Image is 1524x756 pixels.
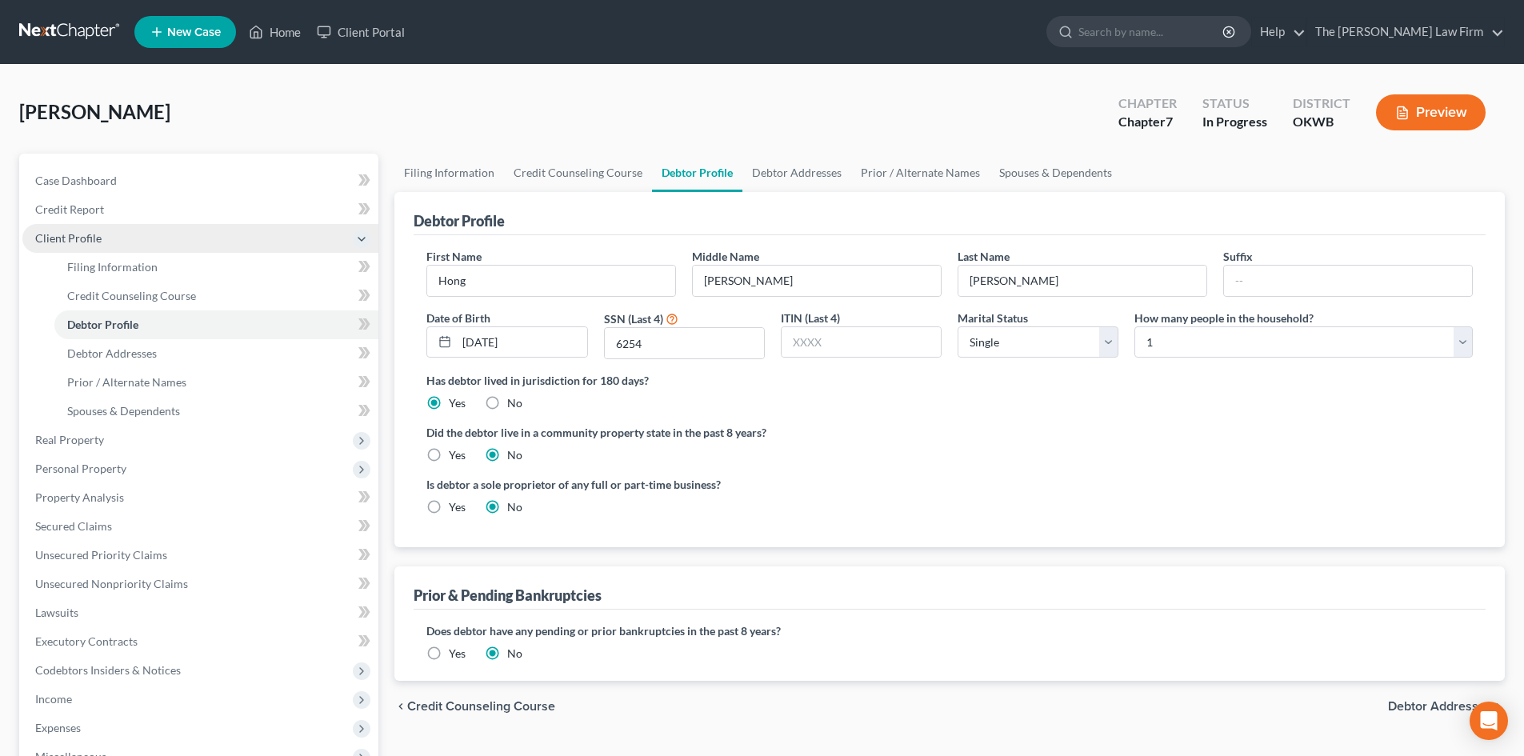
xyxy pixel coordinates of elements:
[693,266,941,296] input: M.I
[851,154,990,192] a: Prior / Alternate Names
[54,310,378,339] a: Debtor Profile
[67,289,196,302] span: Credit Counseling Course
[457,327,586,358] input: MM/DD/YYYY
[67,346,157,360] span: Debtor Addresses
[35,634,138,648] span: Executory Contracts
[426,424,1473,441] label: Did the debtor live in a community property state in the past 8 years?
[507,646,522,662] label: No
[1470,702,1508,740] div: Open Intercom Messenger
[35,577,188,590] span: Unsecured Nonpriority Claims
[35,433,104,446] span: Real Property
[35,721,81,734] span: Expenses
[782,327,941,358] input: XXXX
[1078,17,1225,46] input: Search by name...
[507,395,522,411] label: No
[426,248,482,265] label: First Name
[652,154,742,192] a: Debtor Profile
[22,483,378,512] a: Property Analysis
[35,548,167,562] span: Unsecured Priority Claims
[35,174,117,187] span: Case Dashboard
[426,476,942,493] label: Is debtor a sole proprietor of any full or part-time business?
[1492,700,1505,713] i: chevron_right
[958,266,1206,296] input: --
[449,447,466,463] label: Yes
[54,253,378,282] a: Filing Information
[1118,113,1177,131] div: Chapter
[35,519,112,533] span: Secured Claims
[22,512,378,541] a: Secured Claims
[990,154,1122,192] a: Spouses & Dependents
[1388,700,1492,713] span: Debtor Addresses
[67,404,180,418] span: Spouses & Dependents
[1293,113,1350,131] div: OKWB
[427,266,675,296] input: --
[426,372,1473,389] label: Has debtor lived in jurisdiction for 180 days?
[67,318,138,331] span: Debtor Profile
[692,248,759,265] label: Middle Name
[781,310,840,326] label: ITIN (Last 4)
[449,646,466,662] label: Yes
[35,462,126,475] span: Personal Property
[414,586,602,605] div: Prior & Pending Bankruptcies
[1388,700,1505,713] button: Debtor Addresses chevron_right
[604,310,663,327] label: SSN (Last 4)
[35,606,78,619] span: Lawsuits
[22,570,378,598] a: Unsecured Nonpriority Claims
[54,282,378,310] a: Credit Counseling Course
[504,154,652,192] a: Credit Counseling Course
[407,700,555,713] span: Credit Counseling Course
[1202,94,1267,113] div: Status
[35,231,102,245] span: Client Profile
[67,260,158,274] span: Filing Information
[19,100,170,123] span: [PERSON_NAME]
[1224,266,1472,296] input: --
[449,499,466,515] label: Yes
[309,18,413,46] a: Client Portal
[1166,114,1173,129] span: 7
[1118,94,1177,113] div: Chapter
[394,154,504,192] a: Filing Information
[958,310,1028,326] label: Marital Status
[54,339,378,368] a: Debtor Addresses
[1307,18,1504,46] a: The [PERSON_NAME] Law Firm
[394,700,407,713] i: chevron_left
[414,211,505,230] div: Debtor Profile
[35,202,104,216] span: Credit Report
[742,154,851,192] a: Debtor Addresses
[22,598,378,627] a: Lawsuits
[449,395,466,411] label: Yes
[22,195,378,224] a: Credit Report
[67,375,186,389] span: Prior / Alternate Names
[394,700,555,713] button: chevron_left Credit Counseling Course
[507,447,522,463] label: No
[1252,18,1306,46] a: Help
[22,541,378,570] a: Unsecured Priority Claims
[35,663,181,677] span: Codebtors Insiders & Notices
[1293,94,1350,113] div: District
[507,499,522,515] label: No
[426,310,490,326] label: Date of Birth
[241,18,309,46] a: Home
[35,692,72,706] span: Income
[1202,113,1267,131] div: In Progress
[22,627,378,656] a: Executory Contracts
[605,328,764,358] input: XXXX
[35,490,124,504] span: Property Analysis
[958,248,1010,265] label: Last Name
[22,166,378,195] a: Case Dashboard
[1134,310,1314,326] label: How many people in the household?
[1376,94,1486,130] button: Preview
[54,397,378,426] a: Spouses & Dependents
[426,622,1473,639] label: Does debtor have any pending or prior bankruptcies in the past 8 years?
[167,26,221,38] span: New Case
[54,368,378,397] a: Prior / Alternate Names
[1223,248,1253,265] label: Suffix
